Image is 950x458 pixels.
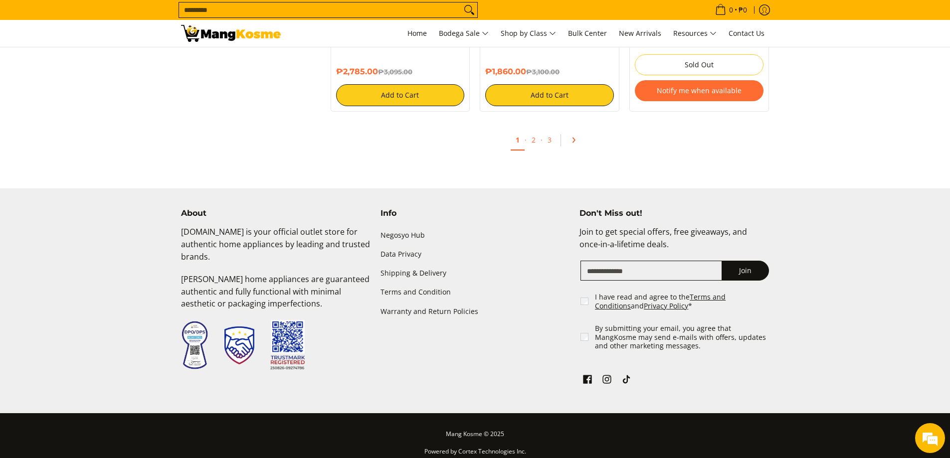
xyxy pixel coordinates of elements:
[595,292,726,310] a: Terms and Conditions
[724,20,769,47] a: Contact Us
[439,27,489,40] span: Bodega Sale
[380,302,570,321] a: Warranty and Return Policies
[407,28,427,38] span: Home
[563,20,612,47] a: Bulk Center
[380,245,570,264] a: Data Privacy
[326,127,774,158] ul: Pagination
[635,54,763,75] button: Sold Out
[270,320,305,370] img: Trustmark QR
[619,28,661,38] span: New Arrivals
[712,4,750,15] span: •
[595,324,770,350] label: By submitting your email, you agree that MangKosme may send e-mails with offers, updates and othe...
[580,372,594,389] a: See Mang Kosme on Facebook
[291,20,769,47] nav: Main Menu
[336,84,465,106] button: Add to Cart
[461,2,477,17] button: Search
[722,261,769,281] button: Join
[224,326,254,364] img: Trustmark Seal
[673,27,717,40] span: Resources
[380,208,570,218] h4: Info
[485,67,614,77] h6: ₱1,860.00
[496,20,561,47] a: Shop by Class
[541,135,543,145] span: ·
[600,372,614,389] a: See Mang Kosme on Instagram
[668,20,722,47] a: Resources
[619,372,633,389] a: See Mang Kosme on TikTok
[501,27,556,40] span: Shop by Class
[511,130,525,151] a: 1
[181,320,208,370] img: Data Privacy Seal
[181,428,769,446] p: Mang Kosme © 2025
[525,135,527,145] span: ·
[595,293,770,310] label: I have read and agree to the and *
[635,80,763,101] button: Notify me when available
[378,68,412,76] del: ₱3,095.00
[380,264,570,283] a: Shipping & Delivery
[729,28,764,38] span: Contact Us
[737,6,749,13] span: ₱0
[181,208,371,218] h4: About
[181,273,371,320] p: [PERSON_NAME] home appliances are guaranteed authentic and fully functional with minimal aestheti...
[728,6,735,13] span: 0
[527,130,541,150] a: 2
[434,20,494,47] a: Bodega Sale
[579,226,769,261] p: Join to get special offers, free giveaways, and once-in-a-lifetime deals.
[336,67,465,77] h6: ₱2,785.00
[181,25,281,42] img: Small Appliances l Mang Kosme: Home Appliances Warehouse Sale
[485,84,614,106] button: Add to Cart
[579,208,769,218] h4: Don't Miss out!
[526,68,560,76] del: ₱3,100.00
[644,301,688,310] a: Privacy Policy
[402,20,432,47] a: Home
[543,130,557,150] a: 3
[614,20,666,47] a: New Arrivals
[380,226,570,245] a: Negosyo Hub
[380,283,570,302] a: Terms and Condition
[181,226,371,273] p: [DOMAIN_NAME] is your official outlet store for authentic home appliances by leading and trusted ...
[568,28,607,38] span: Bulk Center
